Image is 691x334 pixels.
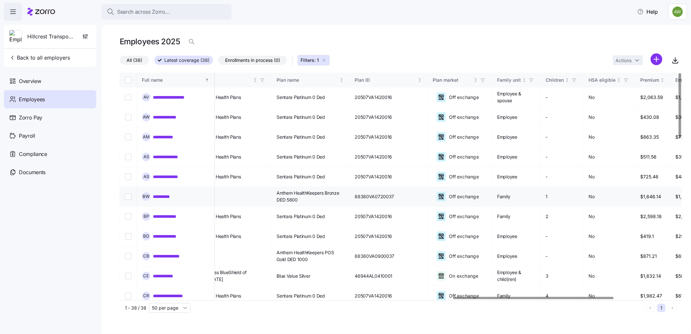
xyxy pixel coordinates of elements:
td: - [540,88,583,107]
span: Employee [497,253,517,259]
span: Sentara Health Plans [198,233,241,240]
span: Off exchange [447,233,479,240]
td: $419.1 [635,227,671,246]
td: - [540,227,583,246]
span: Sentara Health Plans [198,94,241,101]
span: 20507VA1420016 [355,134,392,140]
a: Compliance [4,145,96,163]
span: Zorro Pay [19,114,42,122]
span: Blue Value Silver [277,273,310,279]
a: Zorro Pay [4,108,96,127]
span: 46944AL0410001 [355,273,392,279]
span: Employee [497,233,517,240]
span: 88380VA0720037 [355,193,394,200]
input: Select record 6 [125,193,131,200]
span: Off exchange [447,213,479,220]
span: Off exchange [447,154,479,160]
img: Employer logo [9,30,22,43]
span: 1 - 38 / 38 [125,305,146,311]
span: Sentara Health Plans [198,114,241,120]
div: Not sorted [660,78,665,82]
input: Select record 5 [125,174,131,180]
span: Family [497,293,510,299]
span: Search across Zorro... [117,8,170,16]
span: 4 [546,293,549,299]
span: 3 [546,273,549,279]
span: Off exchange [447,193,479,200]
a: Payroll [4,127,96,145]
th: Plan marketNot sorted [427,73,492,88]
td: $725.46 [635,167,671,187]
div: Plan name [277,77,338,84]
span: A M [143,135,150,139]
span: 1 [546,193,548,200]
span: C E [143,274,149,278]
span: Documents [19,168,46,176]
span: Employee [497,134,517,140]
input: Select record 1 [125,94,131,101]
th: Full nameSorted ascending [137,73,215,88]
span: Employee & spouse [497,90,535,104]
span: Sentara Platinum 0 Ded [277,174,325,180]
input: Select record 4 [125,154,131,160]
span: Employee & child(ren) [497,269,535,283]
span: Back to all employers [9,54,70,62]
td: $511.56 [635,147,671,167]
span: Sentara Platinum 0 Ded [277,154,325,160]
span: All (38) [127,56,142,64]
span: Sentara Platinum 0 Ded [277,94,325,101]
input: Select record 10 [125,273,131,279]
th: Plan nameNot sorted [271,73,349,88]
span: Payroll [19,132,35,140]
span: Off exchange [447,94,479,101]
span: 20507VA1420016 [355,154,392,160]
span: No [589,193,594,200]
td: $1,632.14 [635,266,671,286]
th: Family unitNot sorted [492,73,540,88]
span: Sentara Platinum 0 Ded [277,293,325,299]
span: Family [497,193,510,200]
span: Sentara Platinum 0 Ded [277,213,325,220]
span: No [589,253,594,259]
input: Select record 2 [125,114,131,120]
span: No [589,213,594,220]
span: Employees [19,95,45,104]
th: ChildrenNot sorted [540,73,583,88]
span: 20507VA1420016 [355,114,392,120]
td: $1,646.14 [635,187,671,207]
span: 20507VA1420016 [355,174,392,180]
span: 20507VA1420016 [355,213,392,220]
button: Next page [668,304,677,312]
span: Sentara Platinum 0 Ded [277,233,325,240]
div: Children [546,77,564,84]
td: - [540,107,583,127]
td: $871.21 [635,246,671,266]
span: Sentara Platinum 0 Ded [277,134,325,140]
input: Select all records [125,77,131,83]
span: Off exchange [447,293,479,299]
input: Select record 8 [125,233,131,240]
input: Select record 3 [125,134,131,140]
span: Enrollments in process (0) [225,56,280,64]
span: Help [637,8,658,16]
span: Employee [497,154,517,160]
a: Documents [4,163,96,181]
span: No [589,174,594,180]
span: Anthem HealthKeepers POS Gold DED 1000 [277,249,344,263]
a: Employees [4,90,96,108]
span: Filters: 1 [301,57,319,63]
div: Plan market [433,77,472,84]
div: Premium [640,77,659,84]
th: PremiumNot sorted [635,73,671,88]
h1: Employees 2025 [120,36,180,47]
span: No [589,154,594,160]
div: Family unit [497,77,521,84]
div: Full name [142,77,204,84]
span: Off exchange [447,253,479,259]
td: $2,598.18 [635,207,671,227]
span: Overview [19,77,41,85]
td: $430.08 [635,107,671,127]
div: HSA eligible [589,77,616,84]
span: Actions [616,58,631,63]
div: Sorted ascending [205,78,210,82]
